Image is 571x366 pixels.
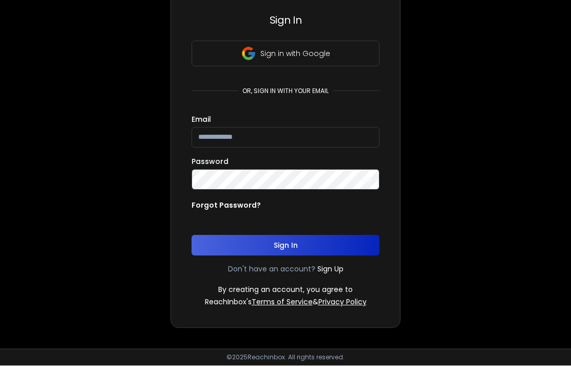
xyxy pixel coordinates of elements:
a: Terms of Service [252,297,313,307]
p: By creating an account, you agree to [218,285,353,295]
p: ReachInbox's & [205,297,367,307]
p: or, sign in with your email [238,87,333,96]
p: Sign in with Google [260,49,330,59]
label: Email [192,116,211,123]
button: Sign In [192,235,379,256]
button: Sign in with Google [192,41,379,67]
label: Password [192,158,229,166]
a: Privacy Policy [318,297,367,307]
p: © 2025 Reachinbox. All rights reserved. [226,354,345,362]
p: Don't have an account? [228,264,315,274]
h3: Sign In [192,13,379,28]
a: Sign Up [317,264,344,274]
p: Forgot Password? [192,200,261,211]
